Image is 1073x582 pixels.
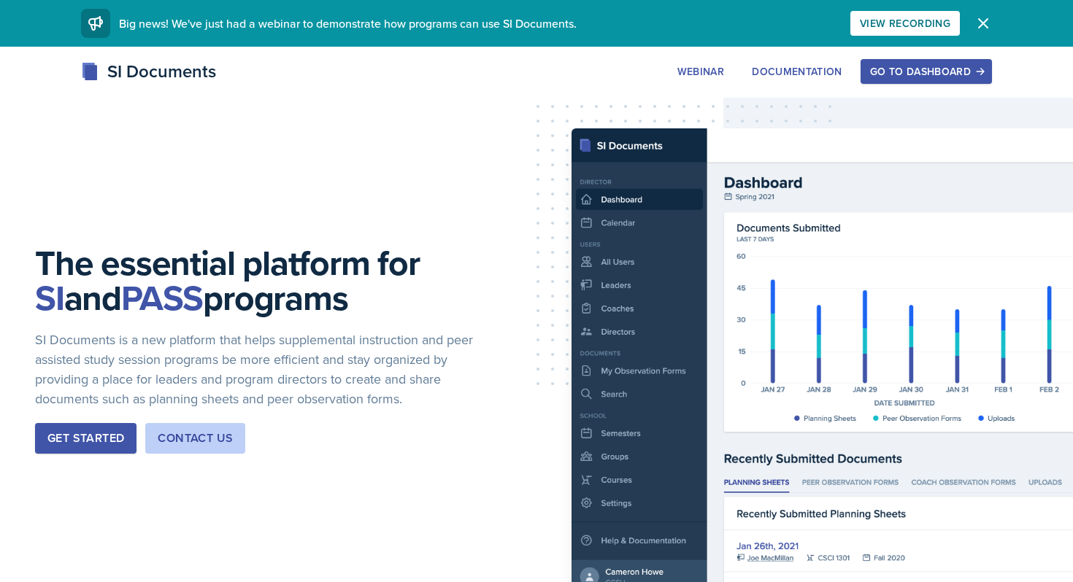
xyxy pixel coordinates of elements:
[35,423,136,454] button: Get Started
[47,430,124,447] div: Get Started
[119,15,577,31] span: Big news! We've just had a webinar to demonstrate how programs can use SI Documents.
[677,66,724,77] div: Webinar
[870,66,982,77] div: Go to Dashboard
[752,66,842,77] div: Documentation
[158,430,233,447] div: Contact Us
[668,59,734,84] button: Webinar
[81,58,216,85] div: SI Documents
[145,423,245,454] button: Contact Us
[742,59,852,84] button: Documentation
[850,11,960,36] button: View Recording
[861,59,992,84] button: Go to Dashboard
[860,18,950,29] div: View Recording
